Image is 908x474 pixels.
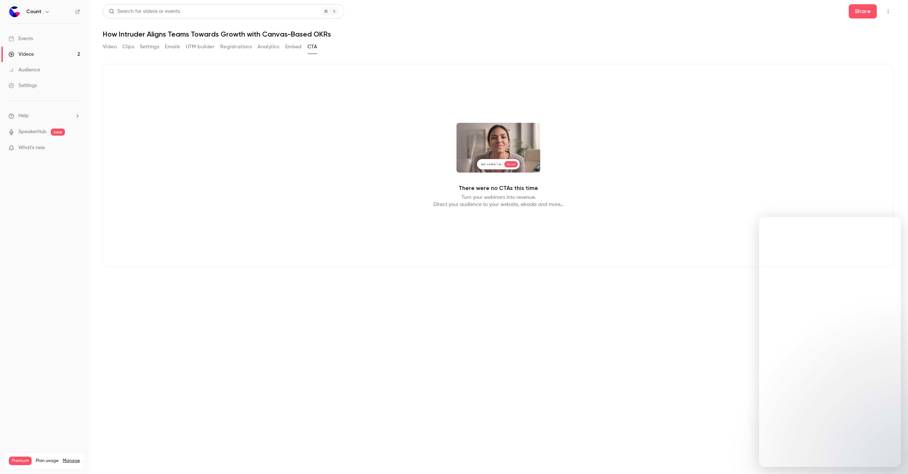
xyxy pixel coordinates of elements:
a: SpeakerHub [18,128,46,136]
button: UTM builder [186,41,215,53]
h6: Count [26,8,41,15]
h1: How Intruder Aligns Teams Towards Growth with Canvas-Based OKRs [103,30,894,38]
div: Settings [9,82,37,89]
button: Embed [285,41,302,53]
button: Share [849,4,877,18]
button: Analytics [258,41,279,53]
div: Audience [9,66,40,73]
span: Premium [9,457,32,465]
div: Videos [9,51,34,58]
div: Events [9,35,33,42]
div: Search for videos or events [109,8,180,15]
span: Help [18,112,29,120]
button: Registrations [220,41,252,53]
button: Settings [140,41,159,53]
button: CTA [308,41,317,53]
a: Manage [63,458,80,464]
button: Emails [165,41,180,53]
p: Turn your webinars into revenue. Direct your audience to your website, ebooks and more... [433,194,563,208]
span: What's new [18,144,45,152]
button: Top Bar Actions [882,6,894,17]
li: help-dropdown-opener [9,112,80,120]
button: Clips [122,41,134,53]
iframe: Intercom live chat [759,217,901,467]
img: Count [9,6,20,17]
p: There were no CTAs this time [459,184,538,192]
span: new [51,129,65,136]
span: Plan usage [36,458,59,464]
button: Video [103,41,117,53]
